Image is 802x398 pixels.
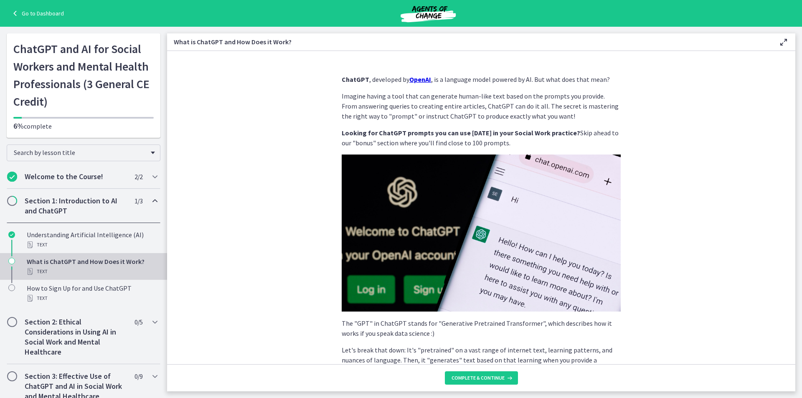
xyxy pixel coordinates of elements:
span: 1 / 3 [135,196,142,206]
a: OpenAI [409,75,431,84]
span: 0 / 9 [135,371,142,381]
img: 1687710248919.jpg [342,155,621,312]
div: Text [27,240,157,250]
div: What is ChatGPT and How Does it Work? [27,256,157,276]
a: Go to Dashboard [10,8,64,18]
h3: What is ChatGPT and How Does it Work? [174,37,765,47]
span: 6% [13,121,24,131]
div: How to Sign Up for and Use ChatGPT [27,283,157,303]
p: Skip ahead to our "bonus" section where you'll find close to 100 prompts. [342,128,621,148]
span: Search by lesson title [14,148,147,157]
div: Understanding Artificial Intelligence (AI) [27,230,157,250]
div: Text [27,266,157,276]
div: Search by lesson title [7,144,160,161]
strong: ChatGPT [342,75,369,84]
p: Let's break that down: It's "pretrained" on a vast range of internet text, learning patterns, and... [342,345,621,375]
i: Completed [8,231,15,238]
span: 0 / 5 [135,317,142,327]
h2: Section 2: Ethical Considerations in Using AI in Social Work and Mental Healthcare [25,317,127,357]
p: Imagine having a tool that can generate human-like text based on the prompts you provide. From an... [342,91,621,121]
button: Complete & continue [445,371,518,385]
p: complete [13,121,154,131]
strong: Looking for ChatGPT prompts you can use [DATE] in your Social Work practice? [342,129,580,137]
h2: Section 1: Introduction to AI and ChatGPT [25,196,127,216]
p: , developed by , is a language model powered by AI. But what does that mean? [342,74,621,84]
span: Complete & continue [452,375,505,381]
div: Text [27,293,157,303]
h2: Welcome to the Course! [25,172,127,182]
span: 2 / 2 [135,172,142,182]
p: The "GPT" in ChatGPT stands for "Generative Pretrained Transformer", which describes how it works... [342,318,621,338]
h1: ChatGPT and AI for Social Workers and Mental Health Professionals (3 General CE Credit) [13,40,154,110]
img: Agents of Change [378,3,478,23]
i: Completed [7,172,17,182]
